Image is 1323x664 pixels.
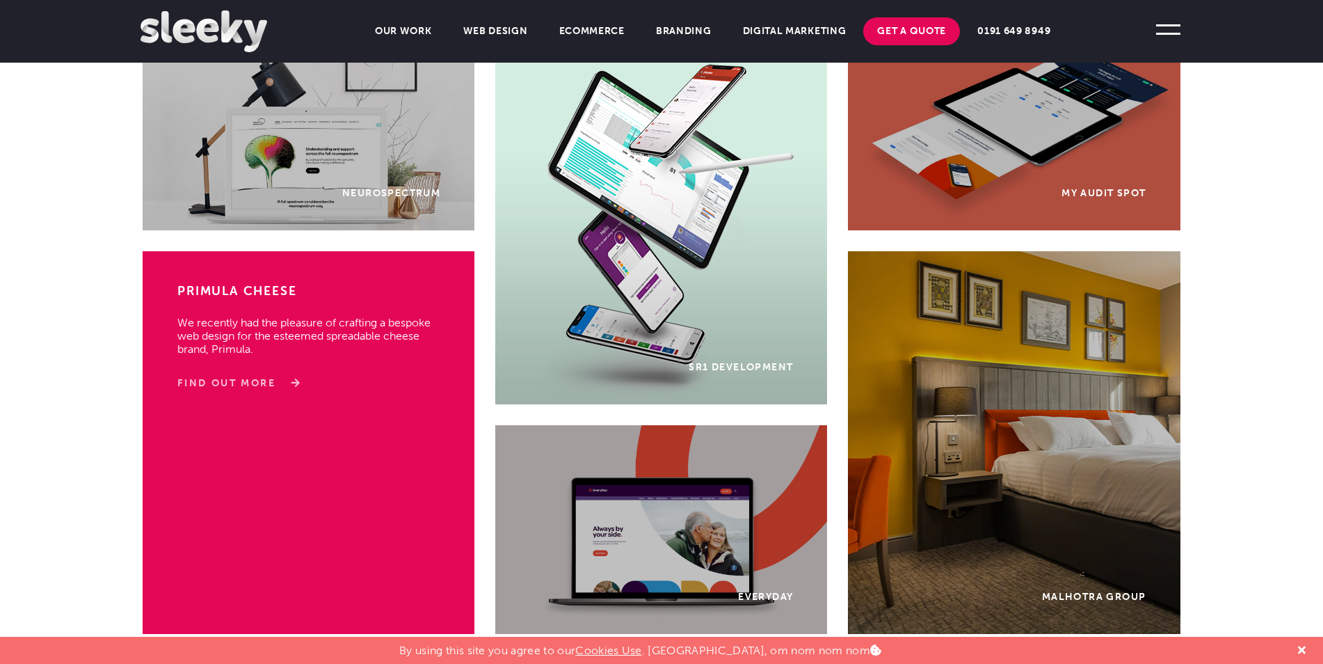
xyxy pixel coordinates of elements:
[141,10,267,52] img: Sleeky Web Design Newcastle
[863,17,960,45] a: Get A Quote
[642,17,725,45] a: Branding
[729,17,860,45] a: Digital Marketing
[963,17,1064,45] a: 0191 649 8949
[575,644,642,657] a: Cookies Use
[449,17,542,45] a: Web Design
[177,302,440,356] p: We recently had the pleasure of crafting a bespoke web design for the esteemed spreadable cheese ...
[361,17,446,45] a: Our Work
[177,377,295,390] a: Find Out More
[177,283,440,302] h3: Primula Cheese
[545,17,639,45] a: Ecommerce
[399,637,881,657] p: By using this site you agree to our . [GEOGRAPHIC_DATA], om nom nom nom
